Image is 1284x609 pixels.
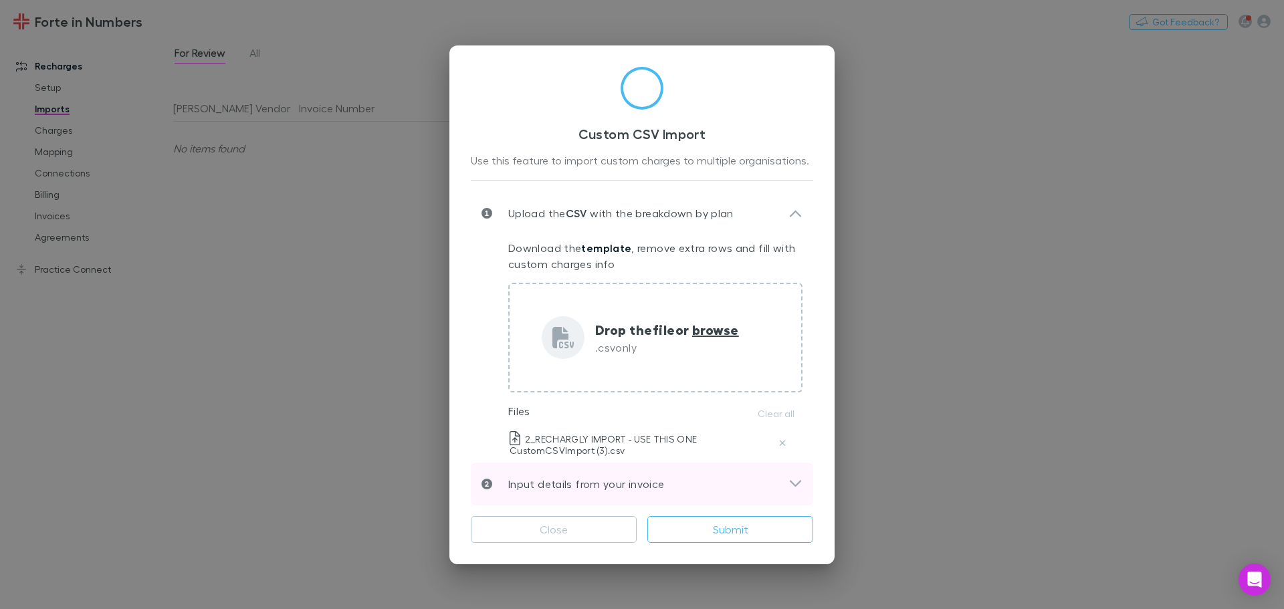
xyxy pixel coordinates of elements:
p: Upload the with the breakdown by plan [492,205,734,221]
div: Input details from your invoice [471,463,813,505]
div: Use this feature to import custom charges to multiple organisations. [471,152,813,170]
div: Upload theCSV with the breakdown by plan [471,192,813,235]
button: Clear all [750,406,802,422]
p: Drop the file or [595,320,739,340]
a: template [581,241,631,255]
button: Delete [774,435,790,451]
p: 2_RECHARGLY IMPORT - USE THIS ONE CustomCSVImport (3).csv [510,431,774,456]
strong: CSV [566,207,587,220]
span: browse [692,321,739,338]
h3: Custom CSV Import [471,126,813,142]
p: Download the , remove extra rows and fill with custom charges info [508,240,802,272]
p: Files [508,403,530,419]
p: Input details from your invoice [492,476,664,492]
button: Close [471,516,637,543]
button: Submit [647,516,813,543]
p: .csv only [595,340,739,356]
div: Open Intercom Messenger [1239,564,1271,596]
